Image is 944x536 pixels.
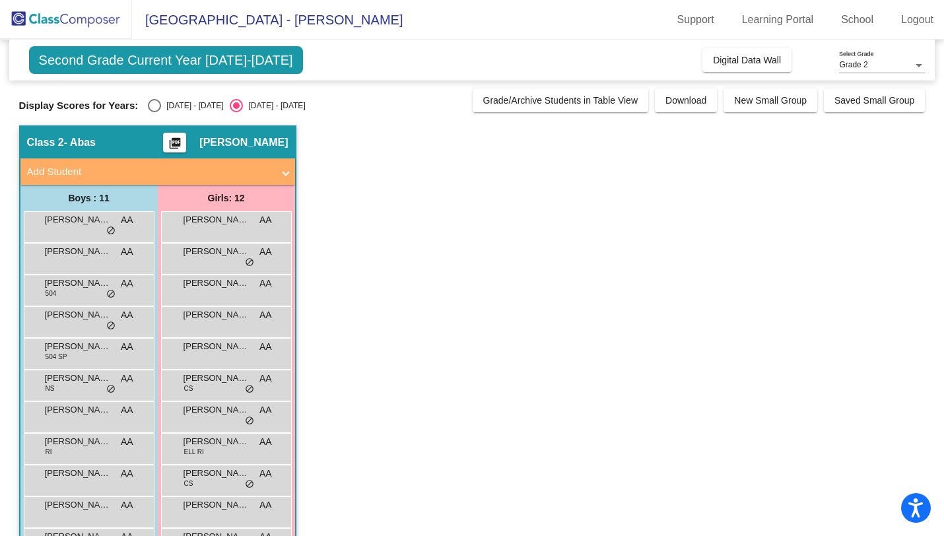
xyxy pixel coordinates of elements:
a: Learning Portal [731,9,825,30]
div: Boys : 11 [20,185,158,211]
span: AA [121,340,133,354]
span: AA [259,277,272,290]
span: [PERSON_NAME] [184,308,250,321]
span: [PERSON_NAME] [184,435,250,448]
span: AA [121,213,133,227]
span: CS [184,479,193,488]
span: AA [259,372,272,385]
div: [DATE] - [DATE] [161,100,223,112]
span: Second Grade Current Year [DATE]-[DATE] [29,46,303,74]
span: AA [121,245,133,259]
span: [PERSON_NAME] [199,136,288,149]
span: [PERSON_NAME] [184,498,250,512]
span: AA [121,435,133,449]
span: [PERSON_NAME] [45,435,111,448]
span: do_not_disturb_alt [245,257,254,268]
a: Logout [891,9,944,30]
span: [PERSON_NAME] [45,467,111,480]
span: AA [121,308,133,322]
span: AA [121,498,133,512]
span: [GEOGRAPHIC_DATA] - [PERSON_NAME] [132,9,403,30]
span: Digital Data Wall [713,55,781,65]
span: [PERSON_NAME] [184,277,250,290]
div: Girls: 12 [158,185,295,211]
span: [PERSON_NAME] [45,403,111,417]
span: AA [259,308,272,322]
span: [PERSON_NAME] [45,213,111,226]
span: 504 SP [46,352,67,362]
span: AA [259,213,272,227]
span: - Abas [64,136,96,149]
span: [PERSON_NAME] [45,308,111,321]
span: [PERSON_NAME] [184,372,250,385]
span: 504 [46,288,57,298]
span: ELL RI [184,447,204,457]
span: [PERSON_NAME] [184,213,250,226]
a: Support [667,9,725,30]
span: Display Scores for Years: [19,100,139,112]
span: [PERSON_NAME] [184,467,250,480]
a: School [830,9,884,30]
span: do_not_disturb_alt [245,416,254,426]
span: AA [259,245,272,259]
span: [PERSON_NAME] [184,340,250,353]
div: [DATE] - [DATE] [243,100,305,112]
span: do_not_disturb_alt [106,226,116,236]
span: CS [184,384,193,393]
button: Saved Small Group [824,88,925,112]
span: NS [46,384,55,393]
span: AA [259,498,272,512]
span: AA [121,277,133,290]
span: RI [46,447,52,457]
span: AA [121,372,133,385]
span: do_not_disturb_alt [106,321,116,331]
span: AA [121,403,133,417]
mat-panel-title: Add Student [27,164,273,180]
span: do_not_disturb_alt [245,479,254,490]
mat-radio-group: Select an option [148,99,305,112]
span: AA [121,467,133,481]
span: AA [259,340,272,354]
button: Print Students Details [163,133,186,152]
span: AA [259,467,272,481]
span: Download [665,95,706,106]
button: Grade/Archive Students in Table View [473,88,649,112]
span: [PERSON_NAME] [184,403,250,417]
span: Grade/Archive Students in Table View [483,95,638,106]
span: [PERSON_NAME] [45,277,111,290]
mat-icon: picture_as_pdf [167,137,183,155]
span: do_not_disturb_alt [106,384,116,395]
span: [PERSON_NAME] [45,498,111,512]
span: do_not_disturb_alt [106,289,116,300]
span: Grade 2 [839,60,867,69]
span: New Small Group [734,95,807,106]
span: [PERSON_NAME] [184,245,250,258]
span: Class 2 [27,136,64,149]
button: Download [655,88,717,112]
span: do_not_disturb_alt [245,384,254,395]
button: Digital Data Wall [702,48,792,72]
span: [PERSON_NAME] [45,245,111,258]
mat-expansion-panel-header: Add Student [20,158,295,185]
button: New Small Group [724,88,817,112]
span: Saved Small Group [834,95,914,106]
span: AA [259,403,272,417]
span: AA [259,435,272,449]
span: [PERSON_NAME] [PERSON_NAME] [45,372,111,385]
span: [PERSON_NAME] [45,340,111,353]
